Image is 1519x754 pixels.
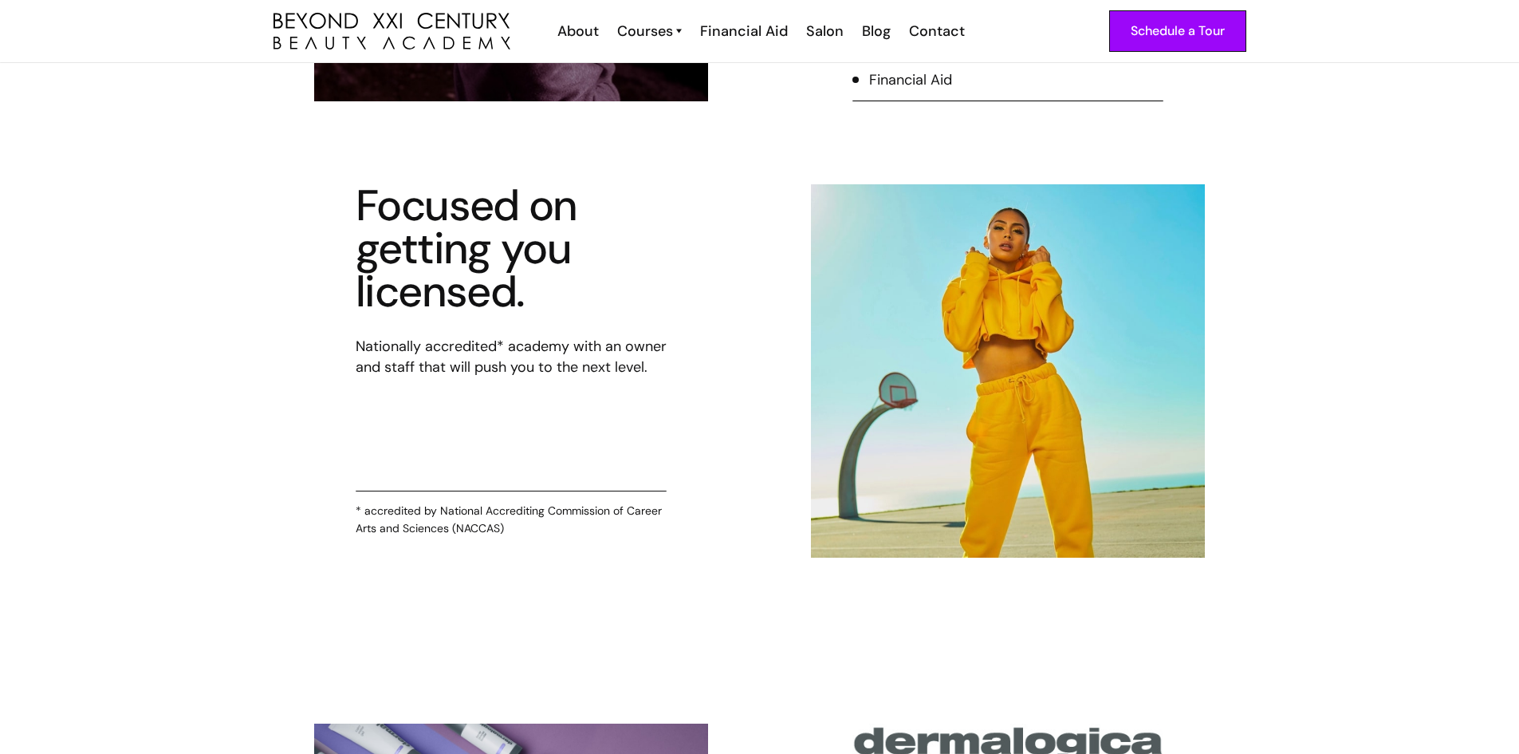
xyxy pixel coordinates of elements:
img: beyond 21st century beauty academy logo [273,13,510,50]
div: * accredited by National Accrediting Commission of Career Arts and Sciences (NACCAS) [356,491,667,537]
a: Schedule a Tour [1109,10,1246,52]
a: Blog [852,21,899,41]
img: beauty school student in yellow hoody [811,184,1205,558]
a: Financial Aid [690,21,796,41]
div: Schedule a Tour [1131,21,1225,41]
a: Contact [899,21,973,41]
div: Financial Aid [869,69,952,90]
div: Contact [909,21,965,41]
p: Nationally accredited* academy with an owner and staff that will push you to the next level. [356,336,667,377]
a: About [547,21,607,41]
a: home [273,13,510,50]
a: Salon [796,21,852,41]
div: Financial Aid [700,21,788,41]
div: Salon [806,21,844,41]
h4: Focused on getting you licensed. [356,184,667,314]
div: Blog [862,21,891,41]
div: About [557,21,599,41]
div: Courses [617,21,673,41]
a: Courses [617,21,682,41]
